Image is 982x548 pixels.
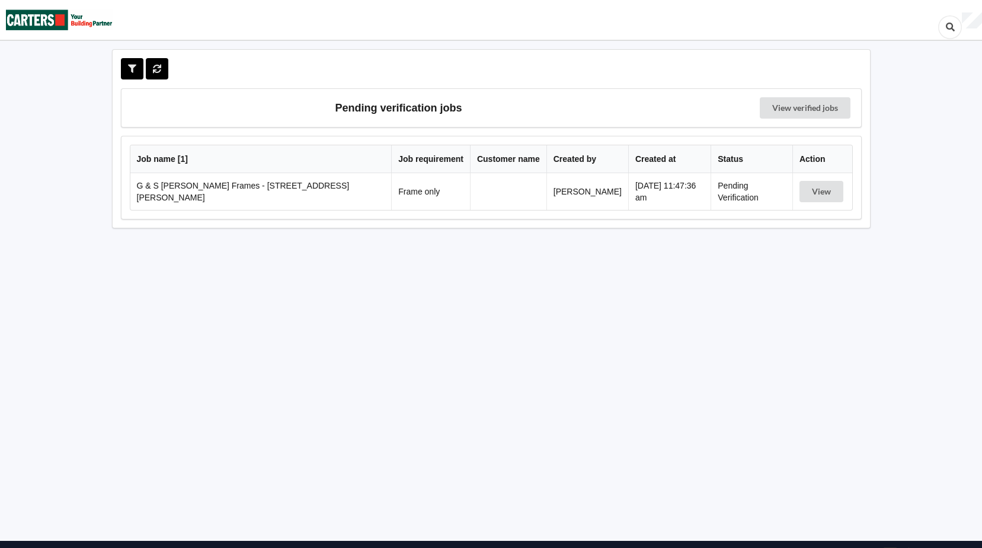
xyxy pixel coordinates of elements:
[799,187,846,196] a: View
[799,181,843,202] button: View
[628,173,711,210] td: [DATE] 11:47:36 am
[130,173,392,210] td: G & S [PERSON_NAME] Frames - [STREET_ADDRESS][PERSON_NAME]
[962,12,982,29] div: User Profile
[711,173,792,210] td: Pending Verification
[546,173,628,210] td: [PERSON_NAME]
[391,173,470,210] td: Frame only
[470,145,546,173] th: Customer name
[6,1,113,39] img: Carters
[792,145,852,173] th: Action
[628,145,711,173] th: Created at
[391,145,470,173] th: Job requirement
[711,145,792,173] th: Status
[130,145,392,173] th: Job name [ 1 ]
[760,97,850,119] a: View verified jobs
[546,145,628,173] th: Created by
[130,97,668,119] h3: Pending verification jobs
